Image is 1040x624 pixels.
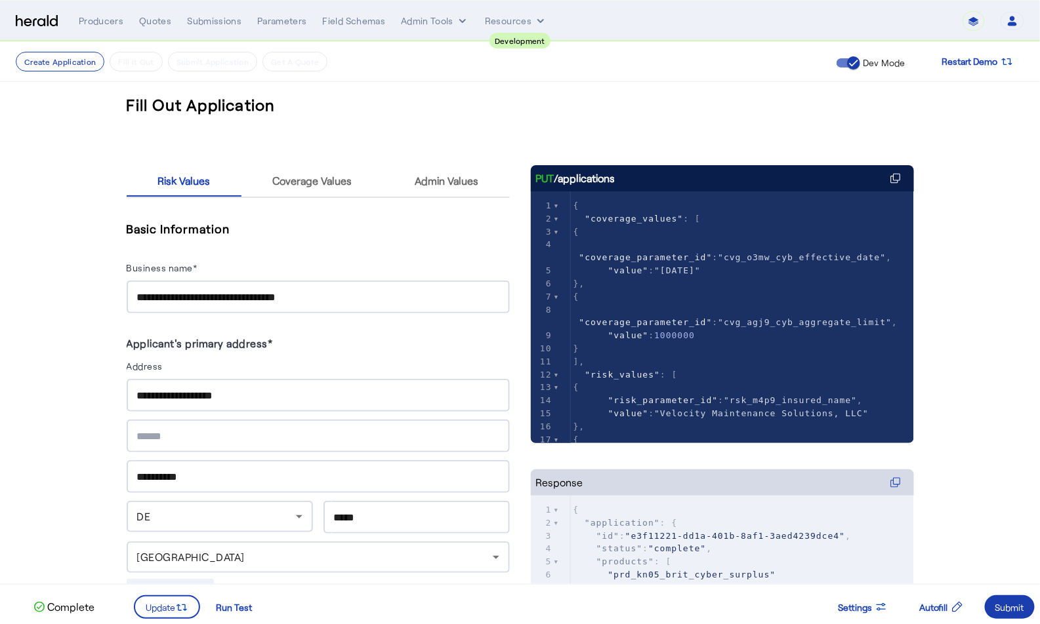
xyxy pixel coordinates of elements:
span: Restart Demo [942,54,998,69]
button: Settings [827,595,898,619]
div: Producers [79,14,123,28]
button: internal dropdown menu [401,14,469,28]
span: Coverage Values [272,176,352,186]
div: 3 [531,530,554,543]
button: Resources dropdown menu [485,14,547,28]
p: Complete [45,599,94,615]
div: 9 [531,329,554,342]
span: "id" [596,531,619,541]
div: 1 [531,199,554,212]
span: "Velocity Maintenance Solutions, LLC" [654,408,869,418]
span: "value" [608,265,648,275]
span: Autofill [919,600,948,614]
div: 7 [531,581,554,595]
button: Run Test [205,595,262,619]
span: { [573,435,579,444]
span: ], [573,583,585,593]
span: } [573,343,579,353]
span: "products" [596,556,654,566]
span: : , [573,543,713,553]
div: 17 [531,433,554,446]
span: : , [573,395,863,405]
span: }, [573,279,585,288]
span: : [573,408,869,418]
span: : , [573,531,852,541]
button: Submit Application [168,52,257,71]
h3: Fill Out Application [127,94,276,115]
span: { [573,382,579,392]
div: Submissions [187,14,241,28]
span: : [ [573,556,672,566]
span: Update [146,600,175,614]
div: /applications [536,170,615,186]
div: 10 [531,342,554,355]
span: : [ [573,214,701,224]
div: 15 [531,407,554,420]
div: 4 [531,238,554,251]
span: Admin Values [415,176,478,186]
div: 14 [531,394,554,407]
span: "[DATE]" [654,265,701,275]
span: "cvg_o3mw_cyb_effective_date" [718,252,886,262]
div: Affects Conditions [127,579,214,595]
div: 8 [531,303,554,317]
span: : { [573,518,678,528]
span: ], [573,357,585,366]
label: Business name* [127,262,198,273]
label: Address [127,361,163,372]
span: "risk_parameter_id" [608,395,718,405]
span: : , [573,305,898,328]
span: "e3f11221-dd1a-401b-8af1-3aed4239dce4" [625,531,845,541]
button: Update [134,595,200,619]
img: Herald Logo [16,15,58,28]
span: "coverage_values" [585,214,683,224]
div: Run Test [216,600,252,614]
span: Risk Values [157,176,210,186]
button: Fill it Out [110,52,162,71]
button: Submit [985,595,1035,619]
div: Submit [995,600,1024,614]
span: "application" [585,518,660,528]
span: : [573,330,695,340]
span: "value" [608,330,648,340]
div: Field Schemas [323,14,386,28]
div: 16 [531,420,554,433]
span: "coverage_parameter_id" [579,252,712,262]
div: 4 [531,542,554,555]
span: DE [137,510,151,522]
div: Quotes [139,14,171,28]
label: Dev Mode [860,56,905,69]
span: : [ [573,370,678,380]
div: 2 [531,517,554,530]
button: Create Application [16,52,104,71]
label: Applicant's primary address* [127,337,273,349]
div: 2 [531,212,554,225]
div: 13 [531,381,554,394]
div: 12 [531,368,554,381]
span: PUT [536,170,554,186]
h5: Basic Information [127,219,510,239]
div: 11 [531,355,554,368]
span: "value" [608,408,648,418]
span: "complete" [648,543,706,553]
span: 1000000 [654,330,695,340]
span: "coverage_parameter_id" [579,317,712,327]
span: "risk_values" [585,370,660,380]
span: [GEOGRAPHIC_DATA] [137,551,245,563]
span: { [573,505,579,515]
button: Restart Demo [932,50,1024,73]
div: 5 [531,264,554,277]
div: Development [489,33,551,49]
span: { [573,227,579,237]
button: Get A Quote [262,52,327,71]
div: 3 [531,225,554,239]
span: }, [573,421,585,431]
button: Autofill [909,595,974,619]
span: : [573,265,701,275]
div: 5 [531,555,554,568]
span: "status" [596,543,643,553]
span: Settings [838,600,872,614]
span: "rsk_m4p9_insured_name" [724,395,857,405]
span: { [573,292,579,302]
span: : , [573,239,892,262]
